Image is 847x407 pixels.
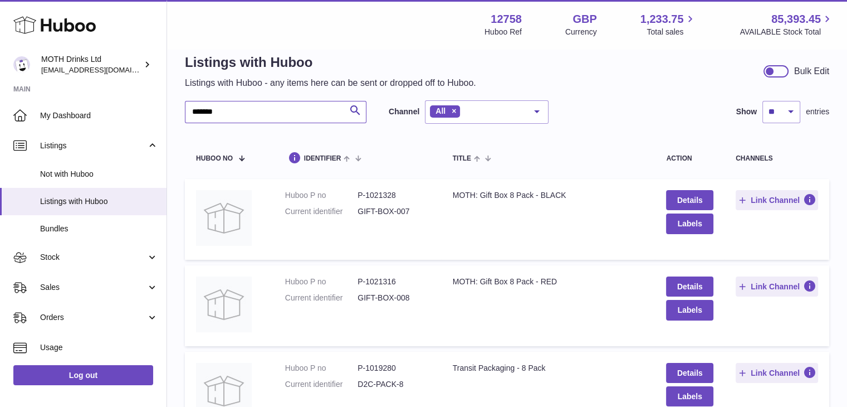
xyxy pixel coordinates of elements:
[453,363,644,374] div: Transit Packaging - 8 Pack
[185,54,476,71] h1: Listings with Huboo
[806,106,829,117] span: entries
[736,106,757,117] label: Show
[565,27,597,37] div: Currency
[358,206,430,217] dd: GIFT-BOX-007
[647,27,696,37] span: Total sales
[453,155,471,162] span: title
[736,363,818,383] button: Link Channel
[40,110,158,121] span: My Dashboard
[40,342,158,353] span: Usage
[40,312,146,323] span: Orders
[40,140,146,151] span: Listings
[358,277,430,287] dd: P-1021316
[484,27,522,37] div: Huboo Ref
[285,379,358,390] dt: Current identifier
[751,368,800,378] span: Link Channel
[389,106,419,117] label: Channel
[358,379,430,390] dd: D2C-PACK-8
[572,12,596,27] strong: GBP
[794,65,829,77] div: Bulk Edit
[41,54,141,75] div: MOTH Drinks Ltd
[13,365,153,385] a: Log out
[740,12,834,37] a: 85,393.45 AVAILABLE Stock Total
[40,282,146,293] span: Sales
[751,195,800,205] span: Link Channel
[666,300,713,320] button: Labels
[736,277,818,297] button: Link Channel
[666,277,713,297] a: Details
[40,224,158,234] span: Bundles
[196,190,252,246] img: MOTH: Gift Box 8 Pack - BLACK
[666,190,713,210] a: Details
[13,56,30,73] img: internalAdmin-12758@internal.huboo.com
[453,190,644,201] div: MOTH: Gift Box 8 Pack - BLACK
[285,190,358,201] dt: Huboo P no
[285,363,358,374] dt: Huboo P no
[640,12,684,27] span: 1,233.75
[196,155,233,162] span: Huboo no
[196,277,252,332] img: MOTH: Gift Box 8 Pack - RED
[40,252,146,263] span: Stock
[285,277,358,287] dt: Huboo P no
[736,155,818,162] div: channels
[666,155,713,162] div: action
[453,277,644,287] div: MOTH: Gift Box 8 Pack - RED
[41,65,164,74] span: [EMAIL_ADDRESS][DOMAIN_NAME]
[740,27,834,37] span: AVAILABLE Stock Total
[304,155,341,162] span: identifier
[40,169,158,180] span: Not with Huboo
[358,293,430,303] dd: GIFT-BOX-008
[185,77,476,89] p: Listings with Huboo - any items here can be sent or dropped off to Huboo.
[666,214,713,234] button: Labels
[736,190,818,210] button: Link Channel
[751,282,800,292] span: Link Channel
[285,206,358,217] dt: Current identifier
[640,12,697,37] a: 1,233.75 Total sales
[666,363,713,383] a: Details
[435,106,445,115] span: All
[491,12,522,27] strong: 12758
[358,363,430,374] dd: P-1019280
[771,12,821,27] span: 85,393.45
[40,196,158,207] span: Listings with Huboo
[666,386,713,406] button: Labels
[285,293,358,303] dt: Current identifier
[358,190,430,201] dd: P-1021328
